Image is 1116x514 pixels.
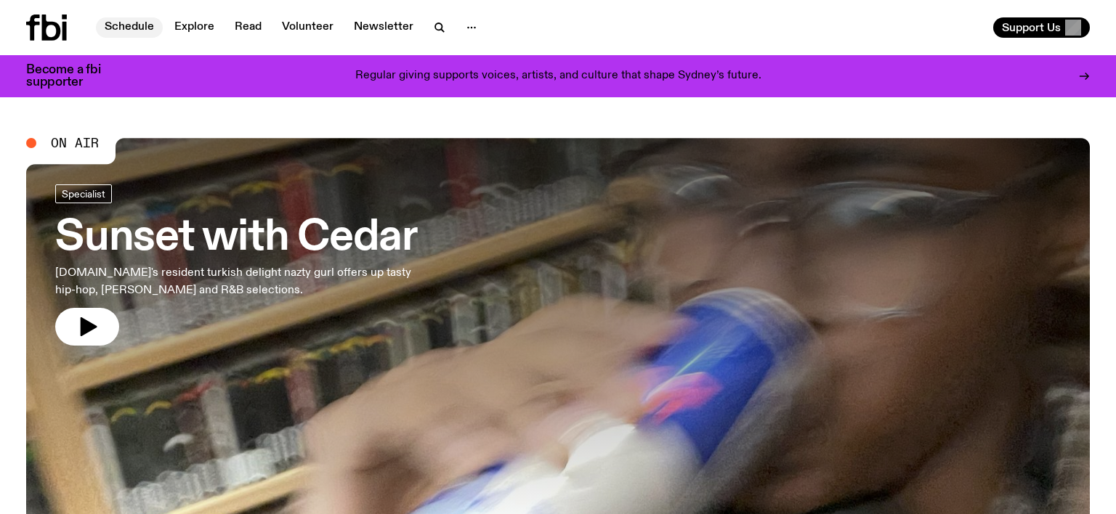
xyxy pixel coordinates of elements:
a: Volunteer [273,17,342,38]
span: Specialist [62,188,105,199]
h3: Become a fbi supporter [26,64,119,89]
a: Newsletter [345,17,422,38]
span: On Air [51,136,99,150]
a: Specialist [55,184,112,203]
a: Read [226,17,270,38]
h3: Sunset with Cedar [55,218,427,258]
p: [DOMAIN_NAME]'s resident turkish delight nazty gurl offers up tasty hip-hop, [PERSON_NAME] and R&... [55,264,427,299]
a: Sunset with Cedar[DOMAIN_NAME]'s resident turkish delight nazty gurl offers up tasty hip-hop, [PE... [55,184,427,346]
button: Support Us [993,17,1090,38]
p: Regular giving supports voices, artists, and culture that shape Sydney’s future. [355,70,761,83]
span: Support Us [1002,21,1061,34]
a: Explore [166,17,223,38]
a: Schedule [96,17,163,38]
